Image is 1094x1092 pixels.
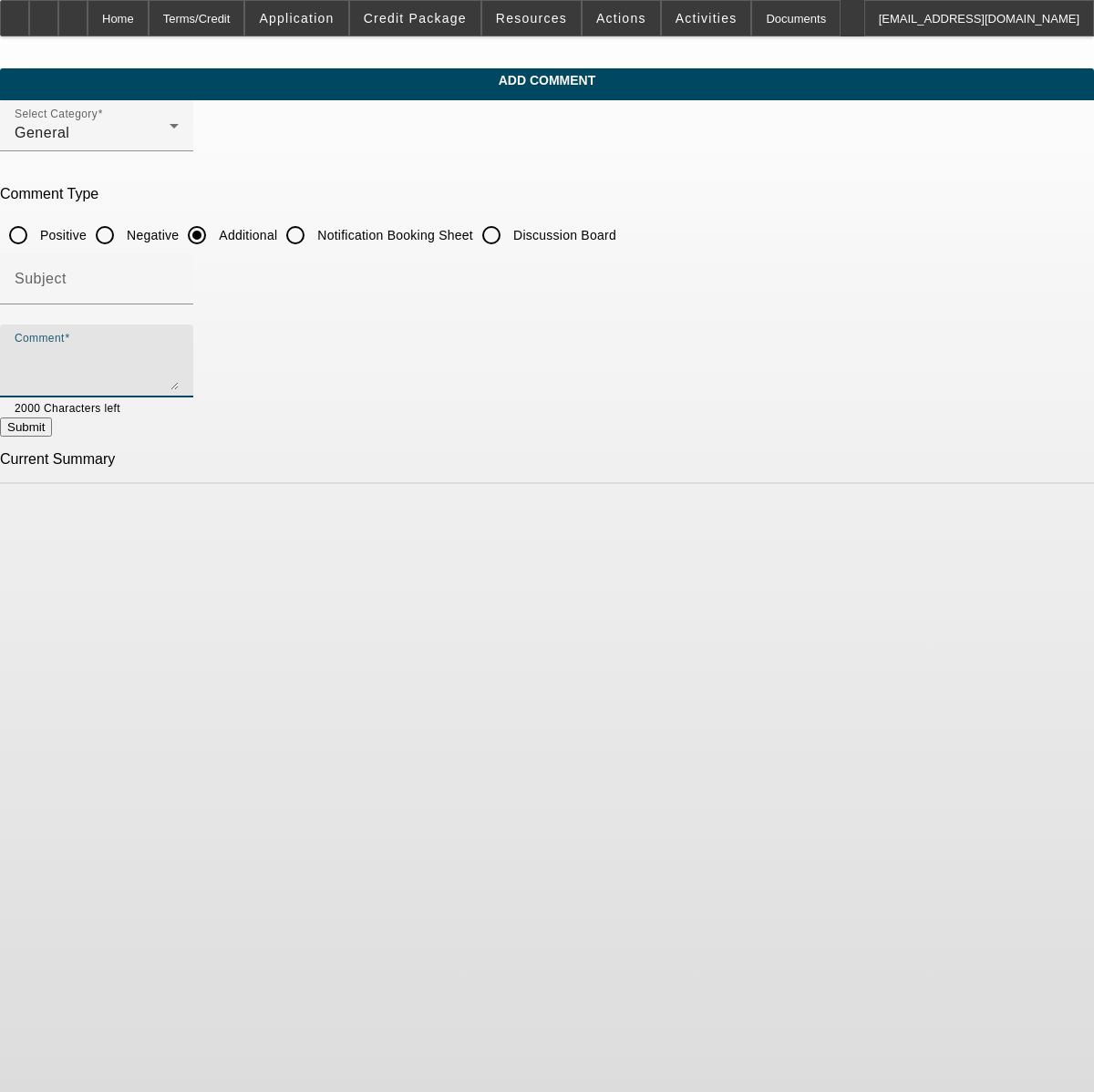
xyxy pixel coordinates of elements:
[482,1,581,36] button: Resources
[496,11,567,26] span: Resources
[36,226,87,244] label: Positive
[259,11,334,26] span: Application
[245,1,347,36] button: Application
[15,271,67,286] mat-label: Subject
[662,1,751,36] button: Activities
[350,1,480,36] button: Credit Package
[314,226,473,244] label: Notification Booking Sheet
[364,11,467,26] span: Credit Package
[15,333,65,345] mat-label: Comment
[15,397,120,417] mat-hint: 2000 Characters left
[15,125,69,140] span: General
[596,11,646,26] span: Actions
[123,226,179,244] label: Negative
[14,73,1080,88] span: Add Comment
[15,108,98,120] mat-label: Select Category
[215,226,277,244] label: Additional
[676,11,738,26] span: Activities
[583,1,660,36] button: Actions
[510,226,616,244] label: Discussion Board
